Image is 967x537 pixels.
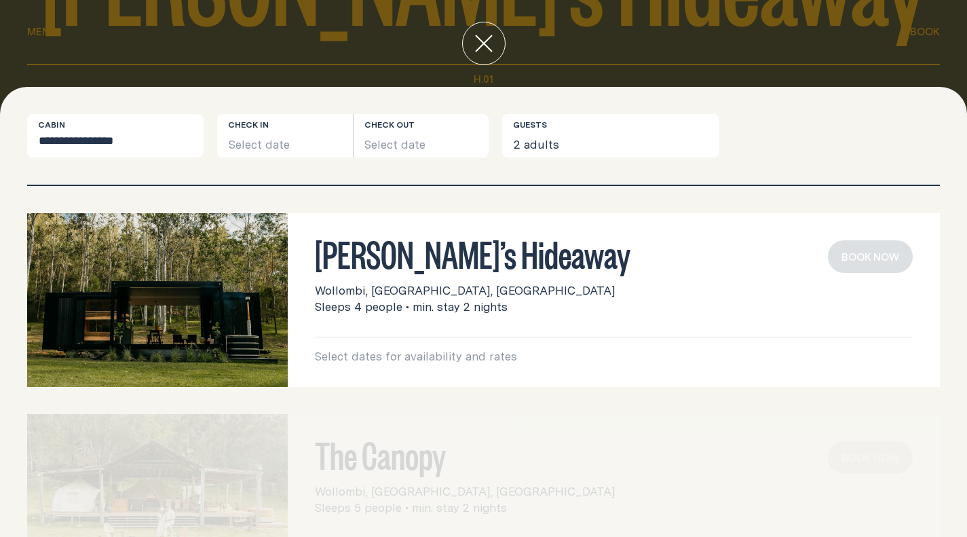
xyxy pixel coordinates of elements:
h3: [PERSON_NAME]’s Hideaway [315,240,913,266]
button: 2 adults [502,114,719,158]
label: Cabin [38,119,65,130]
label: Guests [513,119,547,130]
button: Select date [217,114,353,158]
span: Sleeps 4 people • min. stay 2 nights [315,299,508,315]
span: Wollombi, [GEOGRAPHIC_DATA], [GEOGRAPHIC_DATA] [315,282,615,299]
button: close [462,22,506,65]
button: book now [828,240,913,273]
button: Select date [354,114,489,158]
p: Select dates for availability and rates [315,348,913,365]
